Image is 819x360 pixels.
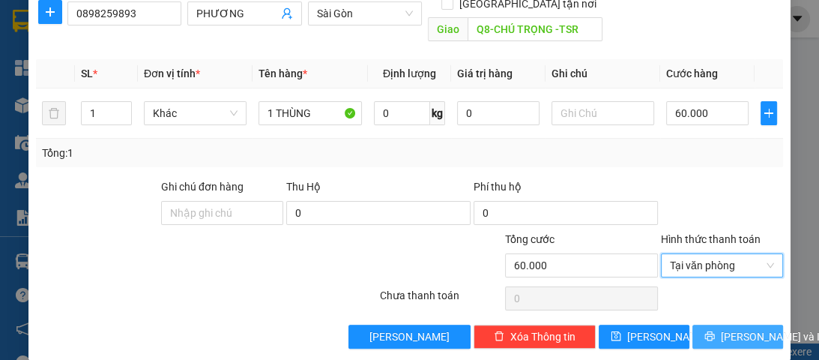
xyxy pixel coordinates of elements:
[378,287,504,313] div: Chưa thanh toán
[468,17,602,41] input: Dọc đường
[428,17,468,41] span: Giao
[666,67,718,79] span: Cước hàng
[161,201,283,225] input: Ghi chú đơn hàng
[704,331,715,343] span: printer
[144,67,200,79] span: Đơn vị tính
[627,328,707,345] span: [PERSON_NAME]
[457,101,540,125] input: 0
[259,101,361,125] input: VD: Bàn, Ghế
[348,325,471,349] button: [PERSON_NAME]
[430,101,445,125] span: kg
[494,331,504,343] span: delete
[81,67,93,79] span: SL
[505,233,554,245] span: Tổng cước
[457,67,513,79] span: Giá trị hàng
[761,101,777,125] button: plus
[369,328,450,345] span: [PERSON_NAME]
[286,181,321,193] span: Thu Hộ
[761,107,776,119] span: plus
[39,6,61,18] span: plus
[474,178,658,201] div: Phí thu hộ
[546,59,660,88] th: Ghi chú
[611,331,621,343] span: save
[661,233,761,245] label: Hình thức thanh toán
[599,325,689,349] button: save[PERSON_NAME]
[259,67,307,79] span: Tên hàng
[692,325,783,349] button: printer[PERSON_NAME] và In
[383,67,436,79] span: Định lượng
[317,2,413,25] span: Sài Gòn
[161,181,244,193] label: Ghi chú đơn hàng
[153,102,238,124] span: Khác
[551,101,654,125] input: Ghi Chú
[281,7,293,19] span: user-add
[510,328,575,345] span: Xóa Thông tin
[42,145,318,161] div: Tổng: 1
[670,254,774,277] span: Tại văn phòng
[474,325,596,349] button: deleteXóa Thông tin
[42,101,66,125] button: delete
